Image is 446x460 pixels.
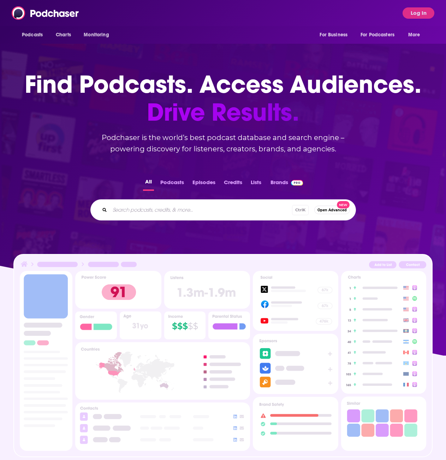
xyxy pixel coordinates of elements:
span: Monitoring [84,30,109,40]
img: Podcast Sponsors [253,334,338,394]
a: Charts [51,28,75,42]
img: Podcast Insights Similar Podcasts [344,399,424,439]
img: Podcast Insights Income [164,311,206,339]
button: open menu [79,28,118,42]
img: Podcast Insights Power score [75,271,161,309]
button: open menu [315,28,356,42]
div: Search podcasts, credits, & more... [90,199,356,220]
button: Podcasts [158,177,186,191]
img: Podcast Insights Age [120,311,161,339]
input: Search podcasts, credits, & more... [110,204,292,216]
span: For Podcasters [361,30,394,40]
span: Open Advanced [317,208,347,212]
span: Charts [56,30,71,40]
img: Podcast Socials [253,271,338,331]
img: Podcast Insights Countries [75,342,250,400]
button: open menu [356,28,405,42]
button: Open AdvancedNew [314,206,350,214]
span: Podcasts [22,30,43,40]
h2: Podchaser is the world’s best podcast database and search engine – powering discovery for listene... [82,132,364,155]
button: Log In [403,7,434,19]
img: Podcast Insights Charts [341,271,427,394]
button: Episodes [190,177,218,191]
h1: Find Podcasts. Access Audiences. [25,71,421,126]
span: New [337,201,350,208]
button: All [143,177,154,191]
span: More [408,30,420,40]
a: BrandsPodchaser Pro [270,177,303,191]
img: Podchaser Pro [291,180,303,186]
span: Drive Results. [25,98,421,126]
button: open menu [17,28,52,42]
button: Credits [222,177,244,191]
button: open menu [403,28,429,42]
img: Podcast Insights Header [20,260,426,271]
img: Podchaser - Follow, Share and Rate Podcasts [12,6,79,20]
img: Podcast Insights Sidebar [23,274,70,430]
span: For Business [320,30,347,40]
img: Podcast Insights Listens [164,271,250,309]
img: Podcast Insights Contacts [75,402,250,451]
img: Podcast Insights Gender [75,311,117,339]
img: Podcast Insights Brand Safety [256,400,335,440]
img: Podcast Insights Parental Status [208,311,250,339]
span: Ctrl K [292,205,309,215]
button: Lists [249,177,263,191]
